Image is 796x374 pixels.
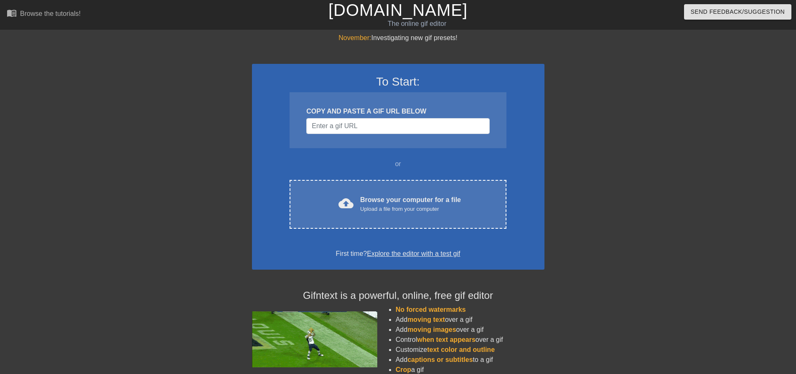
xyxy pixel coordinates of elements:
a: [DOMAIN_NAME] [328,1,468,19]
div: or [274,159,523,169]
li: Add over a gif [396,325,544,335]
div: First time? [263,249,534,259]
li: Add over a gif [396,315,544,325]
a: Browse the tutorials! [7,8,81,21]
input: Username [306,118,489,134]
div: Upload a file from your computer [360,205,461,213]
span: text color and outline [427,346,495,353]
div: Browse your computer for a file [360,195,461,213]
span: captions or subtitles [407,356,473,363]
button: Send Feedback/Suggestion [684,4,791,20]
div: Browse the tutorials! [20,10,81,17]
span: No forced watermarks [396,306,466,313]
span: Send Feedback/Suggestion [691,7,785,17]
div: The online gif editor [270,19,565,29]
span: Crop [396,366,411,373]
div: Investigating new gif presets! [252,33,544,43]
span: when text appears [417,336,476,343]
span: cloud_upload [338,196,353,211]
h4: Gifntext is a powerful, online, free gif editor [252,290,544,302]
li: Control over a gif [396,335,544,345]
a: Explore the editor with a test gif [367,250,460,257]
h3: To Start: [263,75,534,89]
span: menu_book [7,8,17,18]
li: Customize [396,345,544,355]
span: moving text [407,316,445,323]
li: Add to a gif [396,355,544,365]
img: football_small.gif [252,311,377,367]
span: moving images [407,326,456,333]
div: COPY AND PASTE A GIF URL BELOW [306,106,489,116]
span: November: [338,34,371,41]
